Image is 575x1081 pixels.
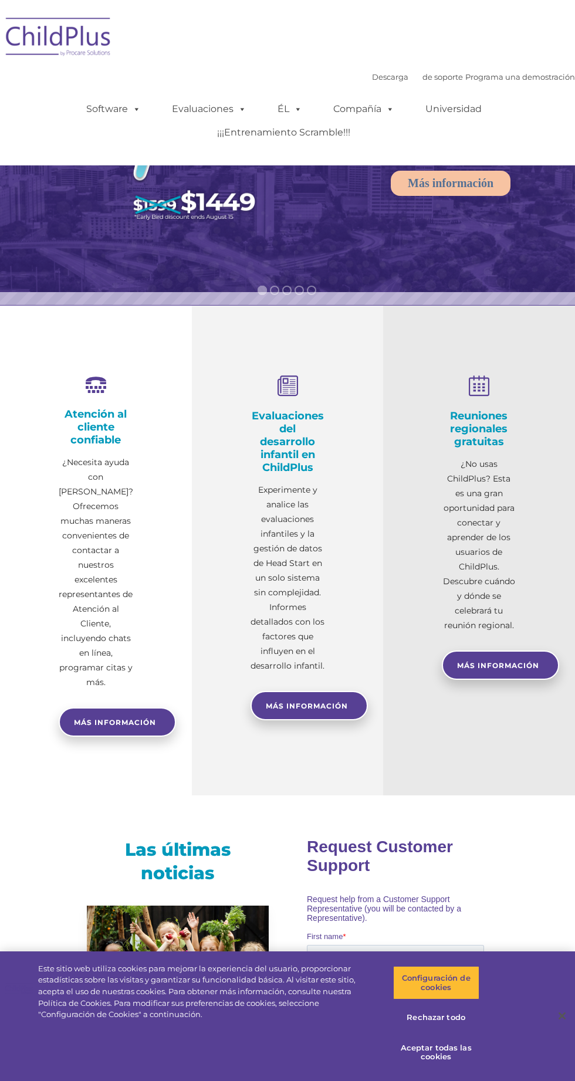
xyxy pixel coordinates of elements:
[251,691,368,720] a: Más información
[422,72,463,82] a: de soporte
[463,72,465,82] font: |
[442,650,559,680] a: Más información
[217,127,350,138] font: ¡¡¡Entrenamiento Scramble!!!
[333,103,381,114] font: Compañía
[160,97,258,121] a: Evaluaciones
[74,718,156,727] font: Más información
[125,839,231,884] font: Las últimas noticias
[443,459,515,631] font: ¿No usas ChildPlus? Esta es una gran oportunidad para conectar y aprender de los usuarios de Chil...
[278,103,289,114] font: ÉL
[75,97,153,121] a: Software
[393,966,479,999] button: Configuración de cookies
[549,1003,575,1029] button: Cerca
[407,1012,465,1022] font: Rechazar todo
[172,103,234,114] font: Evaluaciones
[372,72,408,82] a: Descarga
[251,484,324,671] font: Experimente y analice las evaluaciones infantiles y la gestión de datos de Head Start en un solo ...
[408,177,493,189] font: Más información
[414,97,493,121] a: Universidad
[393,1036,479,1069] button: Aceptar todas las cookies
[38,964,356,1019] font: Este sitio web utiliza cookies para mejorar la experiencia del usuario, proporcionar estadísticas...
[251,409,323,474] font: Evaluaciones del desarrollo infantil en ChildPlus
[402,973,471,992] font: Configuración de cookies
[59,457,133,687] font: ¿Necesita ayuda con [PERSON_NAME]? Ofrecemos muchas maneras convenientes de contactar a nuestros ...
[465,72,575,82] a: Programa una demostración
[86,103,128,114] font: Software
[401,1043,472,1062] font: Aceptar todas las cookies
[425,103,482,114] font: Universidad
[322,97,406,121] a: Compañía
[391,171,510,196] a: Más información
[65,408,127,446] font: Atención al cliente confiable
[266,97,314,121] a: ÉL
[266,702,348,710] font: Más información
[457,661,539,670] font: Más información
[451,409,508,448] font: Reuniones regionales gratuitas
[205,121,362,144] a: ¡¡¡Entrenamiento Scramble!!!
[393,1005,479,1030] button: Rechazar todo
[59,707,176,737] a: Más información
